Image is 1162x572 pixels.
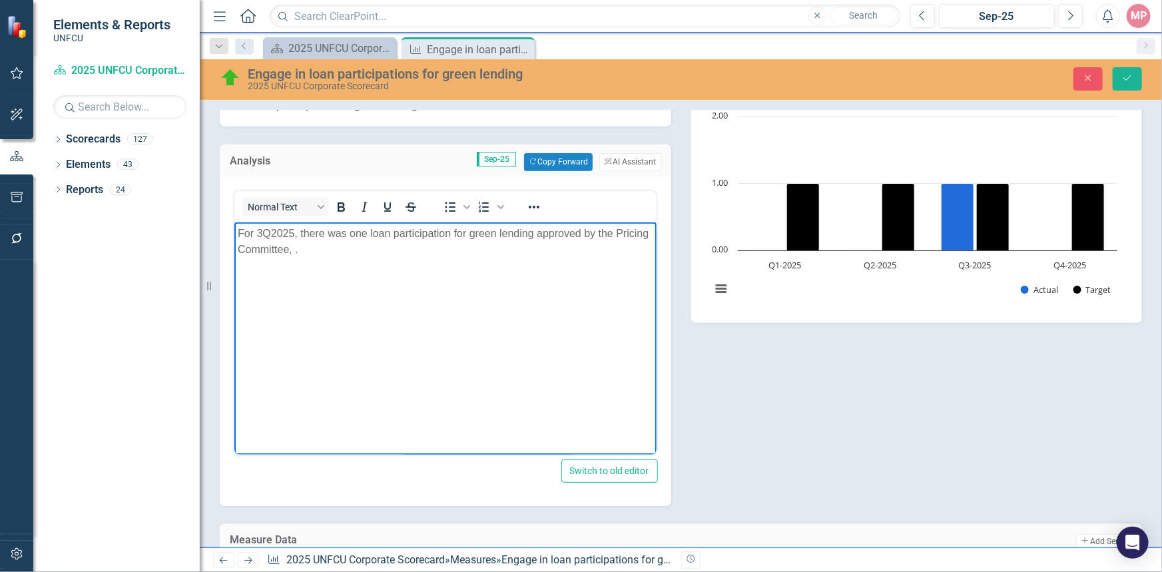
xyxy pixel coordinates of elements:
button: Show Target [1073,284,1111,295]
h3: Measure Data [230,534,721,546]
path: Q3-2025, 1. Actual. [941,184,974,251]
text: 0.00 [712,243,728,255]
a: Scorecards [66,132,121,147]
button: Italic [353,198,376,216]
span: Search [849,10,878,21]
div: Chart. Highcharts interactive chart. [705,110,1129,310]
button: Strikethrough [400,198,422,216]
button: View chart menu, Chart [712,279,730,298]
img: On Target [220,67,241,89]
div: 2025 UNFCU Corporate Balanced Scorecard [288,40,393,57]
div: Sep-25 [944,9,1051,25]
a: 2025 UNFCU Corporate Scorecard [286,553,445,566]
path: Q3-2025, 1. Target. [976,184,1009,251]
div: Engage in loan participations for green lending [248,67,734,81]
button: Switch to old editor [561,459,658,483]
text: 2.00 [712,109,728,121]
text: Q4-2025 [1053,259,1086,271]
div: Bullet list [439,198,472,216]
button: Underline [376,198,399,216]
input: Search Below... [53,95,186,119]
a: 2025 UNFCU Corporate Scorecard [53,63,186,79]
div: » » [267,553,671,568]
img: ClearPoint Strategy [7,15,30,38]
h3: Analysis [230,155,308,167]
div: Numbered list [473,198,506,216]
button: AI Assistant [599,153,661,170]
button: Reveal or hide additional toolbar items [523,198,545,216]
div: Engage in loan participations for green lending [427,41,531,58]
g: Target, bar series 2 of 2 with 4 bars. [786,184,1104,251]
button: MP [1127,4,1151,28]
div: 2025 UNFCU Corporate Scorecard [248,81,734,91]
text: Q2-2025 [864,259,896,271]
button: Sep-25 [939,4,1055,28]
button: Search [830,7,897,25]
iframe: Rich Text Area [234,222,657,455]
text: Q3-2025 [958,259,991,271]
div: 127 [127,134,153,145]
path: Q1-2025, 1. Target. [786,184,819,251]
text: 1.00 [712,176,728,188]
div: Open Intercom Messenger [1117,527,1149,559]
span: Normal Text [248,202,313,212]
input: Search ClearPoint... [270,5,900,28]
a: Measures [450,553,496,566]
div: 43 [117,159,139,170]
div: 24 [110,184,131,195]
span: Elements & Reports [53,17,170,33]
a: Reports [66,182,103,198]
button: Add Series [1076,534,1132,549]
path: Q2-2025, 1. Target. [882,184,914,251]
button: Show Actual [1021,284,1058,295]
small: UNFCU [53,33,170,43]
text: Q1-2025 [768,259,801,271]
a: 2025 UNFCU Corporate Balanced Scorecard [266,40,393,57]
button: Block Normal Text [242,198,329,216]
div: Engage in loan participations for green lending [501,553,721,566]
span: Sep-25 [477,152,516,166]
path: Q4-2025, 1. Target. [1071,184,1104,251]
button: Bold [330,198,352,216]
a: Elements [66,157,111,172]
svg: Interactive chart [705,110,1124,310]
button: Copy Forward [524,153,593,170]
